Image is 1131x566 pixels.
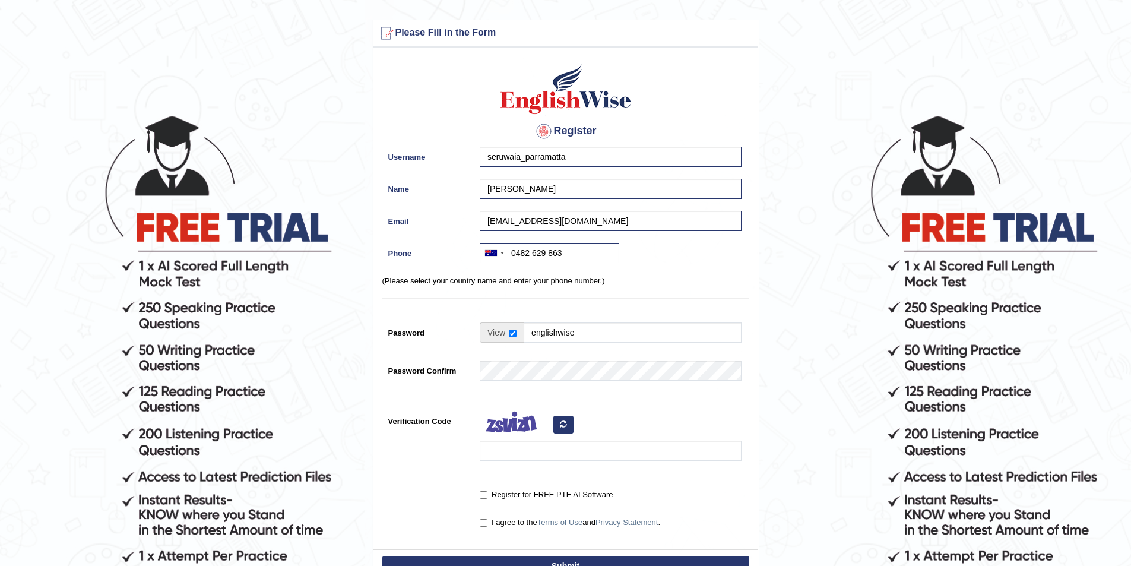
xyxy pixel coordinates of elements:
h3: Please Fill in the Form [376,24,755,43]
label: Register for FREE PTE AI Software [480,489,613,501]
div: Australia: +61 [480,244,508,263]
input: I agree to theTerms of UseandPrivacy Statement. [480,519,487,527]
label: Username [382,147,474,163]
input: Register for FREE PTE AI Software [480,491,487,499]
p: (Please select your country name and enter your phone number.) [382,275,749,286]
label: Phone [382,243,474,259]
label: Password [382,322,474,339]
label: Verification Code [382,411,474,427]
input: +61 412 345 678 [480,243,619,263]
label: I agree to the and . [480,517,660,529]
a: Terms of Use [537,518,583,527]
input: Show/Hide Password [509,330,517,337]
label: Name [382,179,474,195]
h4: Register [382,122,749,141]
label: Password Confirm [382,361,474,377]
img: Logo of English Wise create a new account for intelligent practice with AI [498,62,633,116]
label: Email [382,211,474,227]
a: Privacy Statement [595,518,658,527]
